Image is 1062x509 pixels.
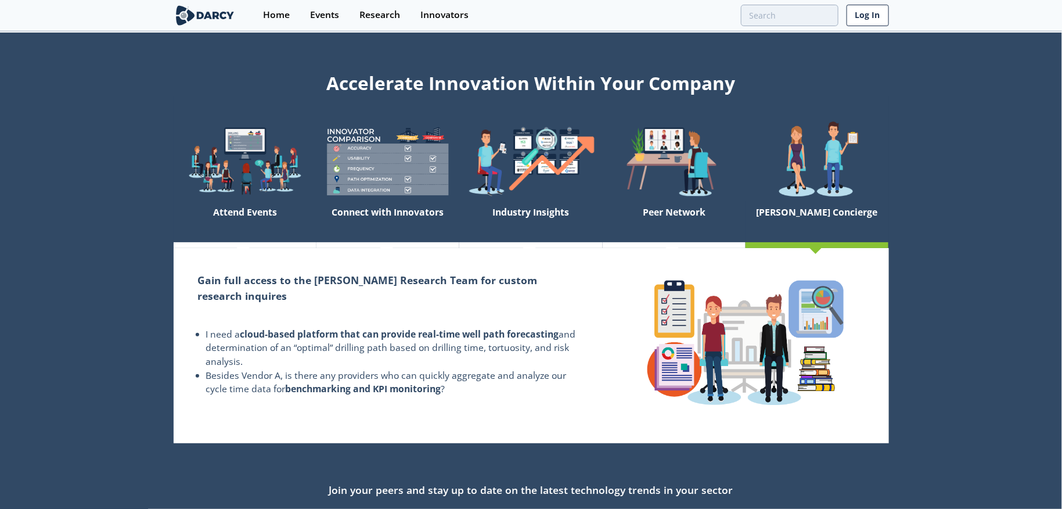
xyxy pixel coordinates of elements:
li: Besides Vendor A, is there any providers who can quickly aggregate and analyze our cycle time dat... [206,369,578,396]
div: Industry Insights [459,202,602,242]
img: concierge-details-e70ed233a7353f2f363bd34cf2359179.png [638,271,853,414]
div: Research [359,10,400,20]
h2: Gain full access to the [PERSON_NAME] Research Team for custom research inquires [198,273,578,303]
img: welcome-compare-1b687586299da8f117b7ac84fd957760.png [316,121,459,202]
strong: cloud-based platform that can provide real-time well path forecasting [240,328,559,340]
div: Innovators [420,10,469,20]
a: Log In [847,5,889,26]
img: welcome-concierge-wide-20dccca83e9cbdbb601deee24fb8df72.png [746,121,888,202]
div: Peer Network [603,202,746,242]
img: welcome-explore-560578ff38cea7c86bcfe544b5e45342.png [174,121,316,202]
input: Advanced Search [741,5,838,26]
img: welcome-find-a12191a34a96034fcac36f4ff4d37733.png [459,121,602,202]
div: Accelerate Innovation Within Your Company [174,65,889,96]
strong: benchmarking and KPI monitoring [286,382,441,395]
div: Attend Events [174,202,316,242]
div: [PERSON_NAME] Concierge [746,202,888,242]
div: Events [310,10,339,20]
div: Home [263,10,290,20]
img: welcome-attend-b816887fc24c32c29d1763c6e0ddb6e6.png [603,121,746,202]
li: I need a and determination of an “optimal” drilling path based on drilling time, tortuosity, and ... [206,328,578,369]
img: logo-wide.svg [174,5,237,26]
div: Connect with Innovators [316,202,459,242]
